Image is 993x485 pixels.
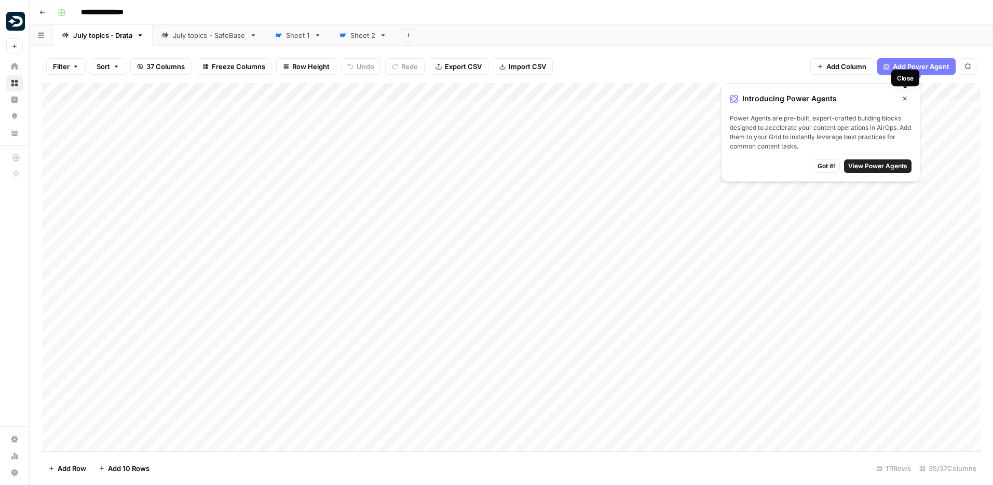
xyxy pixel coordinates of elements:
span: Add Column [826,61,866,72]
button: Got it! [813,159,840,173]
div: 111 Rows [872,460,915,477]
span: Add 10 Rows [108,463,149,474]
span: Power Agents are pre-built, expert-crafted building blocks designed to accelerate your content op... [730,114,912,151]
a: July topics - Drata [53,25,153,46]
button: Help + Support [6,464,23,481]
a: Settings [6,431,23,448]
span: Sort [97,61,110,72]
button: Add Row [42,460,92,477]
span: Got it! [818,161,835,171]
span: Filter [53,61,70,72]
button: Filter [46,58,86,75]
button: Import CSV [493,58,553,75]
div: July topics - SafeBase [173,30,246,41]
span: 37 Columns [146,61,185,72]
button: Workspace: Drata [6,8,23,34]
a: Your Data [6,125,23,141]
div: Introducing Power Agents [730,92,912,105]
div: Sheet 2 [350,30,375,41]
span: Undo [357,61,374,72]
a: July topics - SafeBase [153,25,266,46]
a: Sheet 2 [330,25,396,46]
span: Add Power Agent [893,61,949,72]
button: Add Column [810,58,873,75]
span: Import CSV [509,61,546,72]
button: Sort [90,58,126,75]
button: Undo [341,58,381,75]
div: Close [896,73,913,83]
button: Freeze Columns [196,58,272,75]
div: Sheet 1 [286,30,310,41]
span: Add Row [58,463,86,474]
img: Drata Logo [6,12,25,31]
span: Freeze Columns [212,61,265,72]
a: Opportunities [6,108,23,125]
button: Row Height [276,58,336,75]
span: Redo [401,61,418,72]
a: Usage [6,448,23,464]
button: Export CSV [429,58,488,75]
span: View Power Agents [848,161,907,171]
button: Add 10 Rows [92,460,156,477]
a: Sheet 1 [266,25,330,46]
div: July topics - Drata [73,30,132,41]
div: 35/37 Columns [915,460,981,477]
span: Export CSV [445,61,482,72]
a: Home [6,58,23,75]
button: 37 Columns [130,58,192,75]
a: Insights [6,91,23,108]
span: Row Height [292,61,330,72]
button: Add Power Agent [877,58,956,75]
a: Browse [6,75,23,91]
button: Redo [385,58,425,75]
button: View Power Agents [844,159,912,173]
